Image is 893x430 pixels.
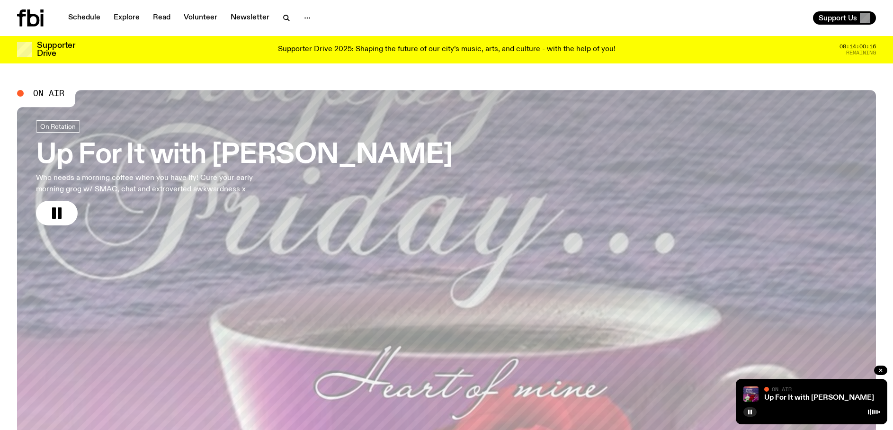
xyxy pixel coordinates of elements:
[772,386,792,392] span: On Air
[36,142,452,169] h3: Up For It with [PERSON_NAME]
[813,11,876,25] button: Support Us
[63,11,106,25] a: Schedule
[846,50,876,55] span: Remaining
[839,44,876,49] span: 08:14:00:16
[40,123,76,130] span: On Rotation
[36,120,80,133] a: On Rotation
[225,11,275,25] a: Newsletter
[36,172,278,195] p: Who needs a morning coffee when you have Ify! Cure your early morning grog w/ SMAC, chat and extr...
[764,394,874,402] a: Up For It with [PERSON_NAME]
[147,11,176,25] a: Read
[278,45,616,54] p: Supporter Drive 2025: Shaping the future of our city’s music, arts, and culture - with the help o...
[819,14,857,22] span: Support Us
[33,89,64,98] span: On Air
[37,42,75,58] h3: Supporter Drive
[36,120,452,225] a: Up For It with [PERSON_NAME]Who needs a morning coffee when you have Ify! Cure your early morning...
[178,11,223,25] a: Volunteer
[108,11,145,25] a: Explore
